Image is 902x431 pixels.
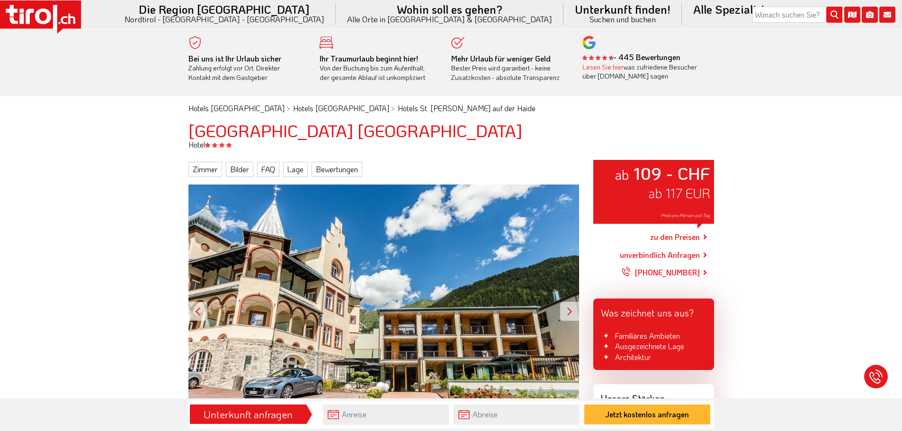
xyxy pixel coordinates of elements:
i: Fotogalerie [862,7,878,23]
span: ab 117 EUR [648,185,710,202]
b: - 445 Bewertungen [582,52,680,62]
a: Bilder [226,162,253,177]
li: Architektur [601,352,706,362]
div: Unsere Stärken [593,384,714,409]
b: Ihr Traumurlaub beginnt hier! [320,53,418,63]
small: Nordtirol - [GEOGRAPHIC_DATA] - [GEOGRAPHIC_DATA] [125,15,324,23]
a: Hotels [GEOGRAPHIC_DATA] [293,103,389,113]
i: Karte öffnen [844,7,860,23]
strong: 109 - CHF [634,162,710,184]
li: Ausgezeichnete Lage [601,341,706,352]
input: Anreise [323,405,449,425]
button: Jetzt kostenlos anfragen [584,405,710,424]
div: Hotel [181,140,721,150]
div: was zufriedene Besucher über [DOMAIN_NAME] sagen [582,62,700,81]
div: Was zeichnet uns aus? [593,299,714,323]
a: Bewertungen [312,162,362,177]
input: Abreise [454,405,580,425]
b: Mehr Urlaub für weniger Geld [451,53,551,63]
a: unverbindlich Anfragen [620,249,700,261]
a: Hotels [GEOGRAPHIC_DATA] [188,103,285,113]
a: [PHONE_NUMBER] [622,261,700,284]
small: Alle Orte in [GEOGRAPHIC_DATA] & [GEOGRAPHIC_DATA] [347,15,552,23]
a: Hotels St. [PERSON_NAME] auf der Haide [398,103,536,113]
a: zu den Preisen [650,226,700,249]
div: Zahlung erfolgt vor Ort. Direkter Kontakt mit dem Gastgeber [188,54,306,82]
small: Suchen und buchen [575,15,670,23]
input: Wonach suchen Sie? [752,7,842,23]
h1: [GEOGRAPHIC_DATA] [GEOGRAPHIC_DATA] [188,121,714,140]
a: Lage [283,162,308,177]
li: Familiäres Ambieten [601,331,706,341]
span: Preis pro Person und Tag [661,212,710,219]
div: Bester Preis wird garantiert - keine Zusatzkosten - absolute Transparenz [451,54,569,82]
small: ab [615,166,629,183]
a: FAQ [257,162,279,177]
div: Von der Buchung bis zum Aufenthalt, der gesamte Ablauf ist unkompliziert [320,54,437,82]
b: Bei uns ist Ihr Urlaub sicher [188,53,281,63]
a: Zimmer [188,162,222,177]
a: Lesen Sie hier [582,62,624,71]
i: Kontakt [879,7,895,23]
div: Unterkunft anfragen [193,406,304,422]
img: google [582,36,596,49]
